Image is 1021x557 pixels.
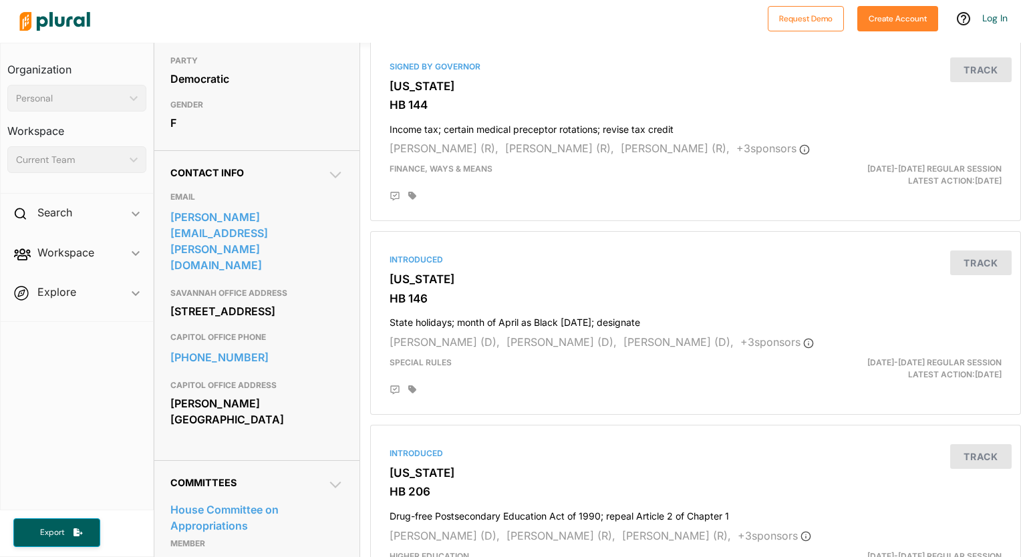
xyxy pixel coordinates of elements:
span: Contact Info [170,167,244,178]
button: Track [950,444,1012,469]
span: [PERSON_NAME] (D), [506,335,617,349]
span: + 3 sponsor s [740,335,814,349]
h3: HB 144 [390,98,1002,112]
span: [PERSON_NAME] (D), [390,335,500,349]
div: Add Position Statement [390,191,400,202]
h4: Income tax; certain medical preceptor rotations; revise tax credit [390,118,1002,136]
h3: SAVANNAH OFFICE ADDRESS [170,285,344,301]
span: Export [31,527,74,538]
span: [PERSON_NAME] (R), [506,529,615,542]
a: House Committee on Appropriations [170,500,344,536]
div: Introduced [390,447,1002,459]
h3: EMAIL [170,189,344,205]
h3: HB 206 [390,485,1002,498]
button: Export [13,518,100,547]
h3: GENDER [170,97,344,113]
h3: Workspace [7,112,146,141]
span: [PERSON_NAME] (R), [505,142,614,155]
button: Create Account [857,6,938,31]
p: Member [170,536,344,552]
span: Committees [170,477,237,488]
h2: Search [37,205,72,220]
div: Introduced [390,254,1002,266]
a: Create Account [857,11,938,25]
h3: HB 146 [390,292,1002,305]
div: Current Team [16,153,124,167]
button: Track [950,57,1012,82]
h4: Drug-free Postsecondary Education Act of 1990; repeal Article 2 of Chapter 1 [390,504,1002,522]
span: Finance, Ways & Means [390,164,492,174]
a: [PERSON_NAME][EMAIL_ADDRESS][PERSON_NAME][DOMAIN_NAME] [170,207,344,275]
span: Special Rules [390,357,452,367]
span: [PERSON_NAME] (R), [622,529,731,542]
span: [DATE]-[DATE] Regular Session [867,357,1002,367]
span: [PERSON_NAME] (R), [621,142,730,155]
h3: PARTY [170,53,344,69]
h3: [US_STATE] [390,272,1002,286]
h3: CAPITOL OFFICE ADDRESS [170,377,344,393]
a: [PHONE_NUMBER] [170,347,344,367]
div: Add Position Statement [390,385,400,395]
span: [DATE]-[DATE] Regular Session [867,164,1002,174]
a: Request Demo [768,11,844,25]
div: Add tags [408,191,416,200]
div: [STREET_ADDRESS] [170,301,344,321]
span: [PERSON_NAME] (D), [390,529,500,542]
div: Add tags [408,385,416,394]
div: F [170,113,344,133]
h4: State holidays; month of April as Black [DATE]; designate [390,311,1002,329]
div: Latest Action: [DATE] [801,357,1012,381]
div: Democratic [170,69,344,89]
h3: [US_STATE] [390,79,1002,93]
span: [PERSON_NAME] (R), [390,142,498,155]
div: [PERSON_NAME][GEOGRAPHIC_DATA] [170,393,344,429]
div: Latest Action: [DATE] [801,163,1012,187]
a: Log In [982,12,1008,24]
span: + 3 sponsor s [736,142,810,155]
button: Track [950,250,1012,275]
div: Personal [16,91,124,106]
button: Request Demo [768,6,844,31]
span: + 3 sponsor s [738,529,811,542]
div: Signed by Governor [390,61,1002,73]
h3: Organization [7,50,146,79]
h3: [US_STATE] [390,466,1002,480]
span: [PERSON_NAME] (D), [623,335,734,349]
h3: CAPITOL OFFICE PHONE [170,329,344,345]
